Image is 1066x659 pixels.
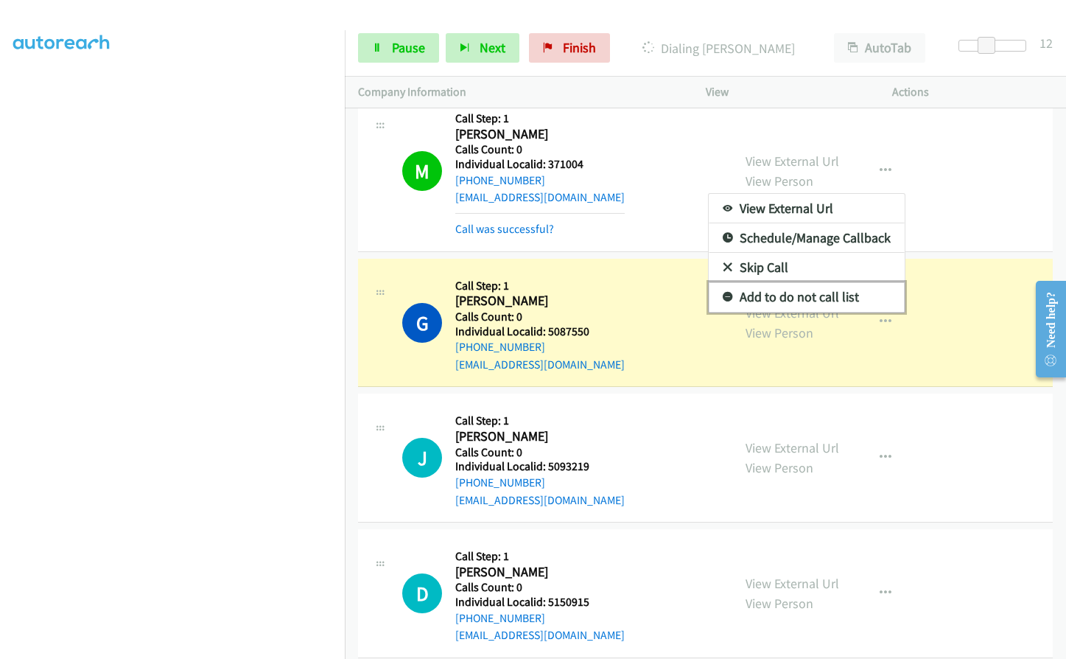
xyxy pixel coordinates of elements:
iframe: Resource Center [1023,271,1066,388]
a: Schedule/Manage Callback [709,223,905,253]
a: View External Url [709,194,905,223]
div: The call is yet to be attempted [402,438,442,478]
h1: G [402,303,442,343]
a: Skip Call [709,253,905,282]
h1: D [402,573,442,613]
a: Add to do not call list [709,282,905,312]
div: The call is yet to be attempted [402,573,442,613]
h1: J [402,438,442,478]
